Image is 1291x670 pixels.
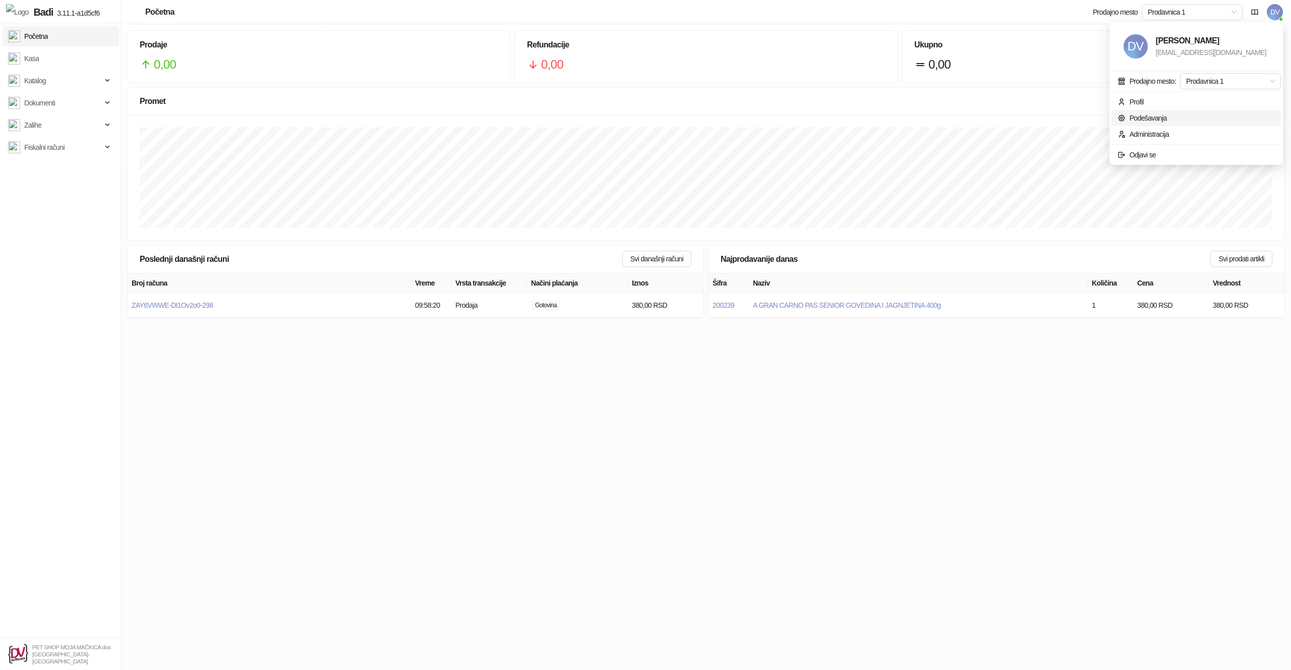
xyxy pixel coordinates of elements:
th: Naziv [749,273,1088,293]
a: Početna [8,26,48,46]
div: Prodajno mesto: [1130,76,1176,87]
a: Dokumentacija [1247,4,1263,20]
a: Podešavanja [1118,114,1167,122]
th: Vreme [411,273,451,293]
div: Promet [140,95,1272,107]
th: Vrsta transakcije [451,273,527,293]
td: 380,00 RSD [628,293,703,318]
div: Odjavi se [1130,149,1156,160]
span: DV [1124,34,1148,59]
th: Broj računa [128,273,411,293]
div: Najprodavanije danas [721,253,1210,265]
th: Količina [1088,273,1133,293]
span: Katalog [24,71,46,91]
span: 0,00 [928,55,951,74]
td: 09:58:20 [411,293,451,318]
td: 1 [1088,293,1133,318]
span: 0,00 [541,55,563,74]
button: Svi prodati artikli [1210,251,1272,267]
span: Fiskalni računi [24,137,65,157]
span: Prodavnica 1 [1148,5,1237,20]
button: Svi današnji računi [622,251,691,267]
th: Načini plaćanja [527,273,628,293]
span: DV [1267,4,1283,20]
div: [PERSON_NAME] [1156,34,1269,47]
span: Zalihe [24,115,41,135]
td: Prodaja [451,293,527,318]
small: PET SHOP MOJA MAČKICA doo [GEOGRAPHIC_DATA]-[GEOGRAPHIC_DATA] [32,644,111,664]
th: Vrednost [1209,273,1284,293]
div: Početna [145,8,174,16]
th: Cena [1133,273,1209,293]
div: Prodajno mesto [1093,9,1138,16]
span: Dokumenti [24,93,55,113]
div: Profil [1130,96,1144,107]
h5: Prodaje [140,39,498,51]
span: Prodavnica 1 [1186,74,1275,89]
td: 380,00 RSD [1133,293,1209,318]
span: 3.11.1-a1d5cf6 [53,9,99,17]
button: ZAY6VWWE-Dt1Ov2o0-298 [132,301,213,309]
button: A GRAN CARNO PAS SENIOR GOVEDINA I JAGNJETINA 400g [753,301,941,309]
div: [EMAIL_ADDRESS][DOMAIN_NAME] [1156,47,1269,58]
span: 0,00 [154,55,176,74]
div: Poslednji današnji računi [140,253,622,265]
th: Iznos [628,273,703,293]
img: Logo [6,4,29,20]
span: 0,00 [531,300,561,311]
a: Administracija [1118,130,1169,138]
td: 380,00 RSD [1209,293,1284,318]
img: 64x64-companyLogo-b2da54f3-9bca-40b5-bf51-3603918ec158.png [8,644,28,664]
h5: Ukupno [914,39,1272,51]
h5: Refundacije [527,39,885,51]
button: 200239 [713,301,734,309]
span: Badi [34,7,53,18]
th: Šifra [709,273,749,293]
a: Kasa [8,48,39,69]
